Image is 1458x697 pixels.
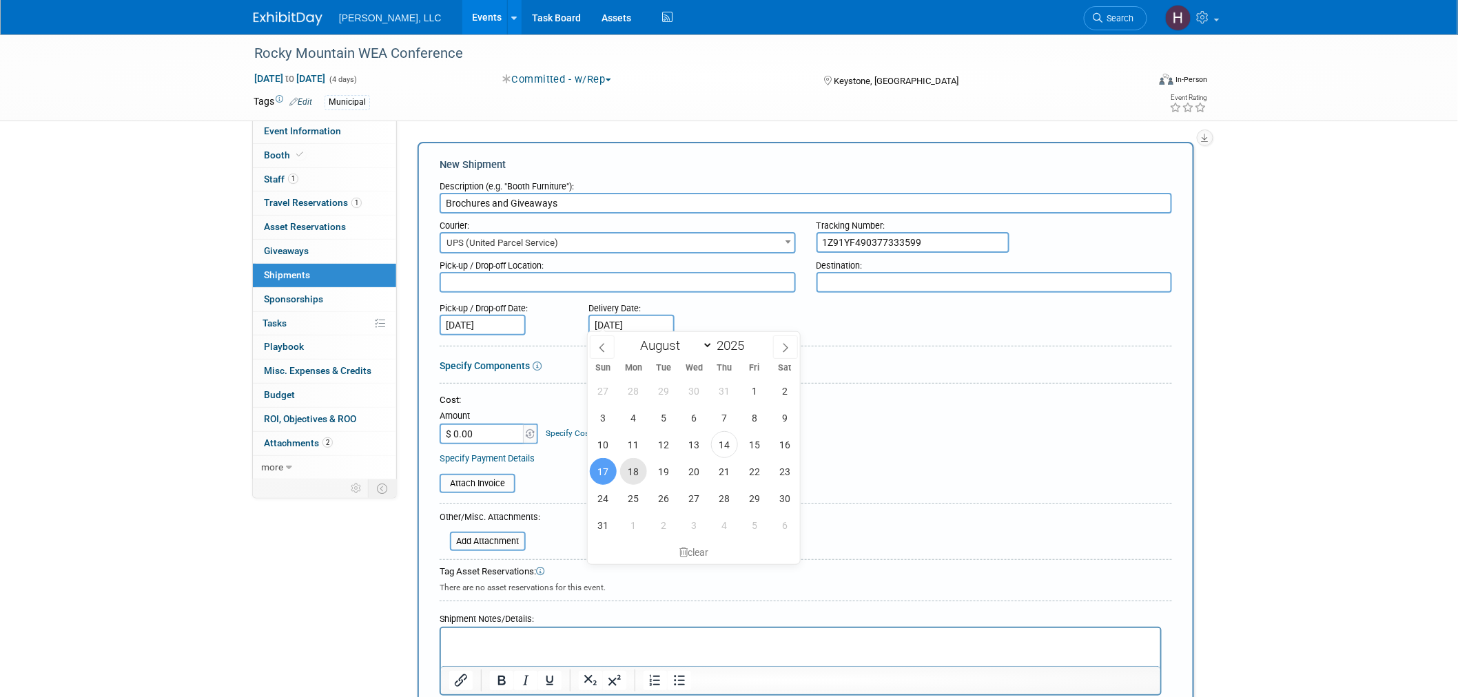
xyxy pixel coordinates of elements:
[514,671,537,690] button: Italic
[817,253,1173,272] div: Destination:
[579,671,602,690] button: Subscript
[440,158,1172,172] div: New Shipment
[440,453,535,464] a: Specify Payment Details
[1160,74,1173,85] img: Format-Inperson.png
[253,408,396,431] a: ROI, Objectives & ROO
[440,565,1172,579] div: Tag Asset Reservations:
[441,628,1160,666] iframe: Rich Text Area
[440,607,1162,627] div: Shipment Notes/Details:
[772,458,799,485] span: August 23, 2025
[772,431,799,458] span: August 16, 2025
[254,72,326,85] span: [DATE] [DATE]
[741,431,768,458] span: August 15, 2025
[681,512,708,539] span: September 3, 2025
[590,485,617,512] span: August 24, 2025
[249,41,1127,66] div: Rocky Mountain WEA Conference
[289,97,312,107] a: Edit
[681,458,708,485] span: August 20, 2025
[1170,94,1207,101] div: Event Rating
[648,364,679,373] span: Tue
[253,312,396,335] a: Tasks
[440,253,796,272] div: Pick-up / Drop-off Location:
[264,269,310,280] span: Shipments
[254,94,312,110] td: Tags
[497,72,617,87] button: Committed - w/Rep
[620,458,647,485] span: August 18, 2025
[1175,74,1208,85] div: In-Person
[1066,72,1208,92] div: Event Format
[590,377,617,404] span: July 27, 2025
[711,485,738,512] span: August 28, 2025
[650,485,677,512] span: August 26, 2025
[264,413,356,424] span: ROI, Objectives & ROO
[546,428,619,438] a: Specify Cost Center
[618,364,648,373] span: Mon
[590,512,617,539] span: August 31, 2025
[588,296,756,315] div: Delivery Date:
[440,579,1172,594] div: There are no asset reservations for this event.
[283,73,296,84] span: to
[650,377,677,404] span: July 29, 2025
[772,512,799,539] span: September 6, 2025
[325,95,370,110] div: Municipal
[681,404,708,431] span: August 6, 2025
[713,337,754,353] input: Year
[264,197,362,208] span: Travel Reservations
[741,377,768,404] span: August 1, 2025
[739,364,770,373] span: Fri
[711,377,738,404] span: July 31, 2025
[620,404,647,431] span: August 4, 2025
[253,240,396,263] a: Giveaways
[253,120,396,143] a: Event Information
[590,458,617,485] span: August 17, 2025
[440,360,530,371] a: Specify Components
[711,512,738,539] span: September 4, 2025
[264,437,333,448] span: Attachments
[264,149,306,160] span: Booth
[253,264,396,287] a: Shipments
[351,198,362,208] span: 1
[741,512,768,539] span: September 5, 2025
[296,151,303,158] i: Booth reservation complete
[440,296,568,315] div: Pick-up / Drop-off Date:
[620,485,647,512] span: August 25, 2025
[264,174,298,185] span: Staff
[711,458,738,485] span: August 21, 2025
[770,364,800,373] span: Sat
[1102,13,1134,23] span: Search
[264,221,346,232] span: Asset Reservations
[253,216,396,239] a: Asset Reservations
[254,12,322,25] img: ExhibitDay
[741,404,768,431] span: August 8, 2025
[253,288,396,311] a: Sponsorships
[650,458,677,485] span: August 19, 2025
[369,479,397,497] td: Toggle Event Tabs
[339,12,442,23] span: [PERSON_NAME], LLC
[440,410,540,424] div: Amount
[679,364,709,373] span: Wed
[644,671,667,690] button: Numbered list
[440,511,540,527] div: Other/Misc. Attachments:
[322,437,333,448] span: 2
[588,364,618,373] span: Sun
[253,360,396,383] a: Misc. Expenses & Credits
[681,431,708,458] span: August 13, 2025
[264,245,309,256] span: Giveaways
[650,512,677,539] span: September 2, 2025
[328,75,357,84] span: (4 days)
[440,174,1172,193] div: Description (e.g. "Booth Furniture"):
[772,377,799,404] span: August 2, 2025
[253,144,396,167] a: Booth
[490,671,513,690] button: Bold
[620,377,647,404] span: July 28, 2025
[440,394,1172,407] div: Cost:
[834,76,958,86] span: Keystone, [GEOGRAPHIC_DATA]
[441,233,794,253] span: UPS (United Parcel Service)
[741,458,768,485] span: August 22, 2025
[590,431,617,458] span: August 10, 2025
[620,512,647,539] span: September 1, 2025
[288,174,298,184] span: 1
[711,431,738,458] span: August 14, 2025
[741,485,768,512] span: August 29, 2025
